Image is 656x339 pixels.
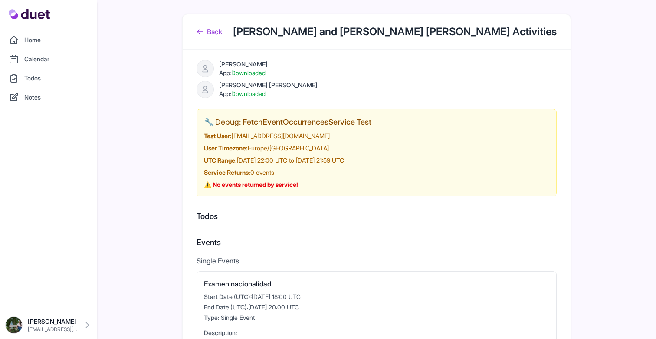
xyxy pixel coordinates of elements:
[5,70,92,87] a: Todos
[5,316,92,334] a: [PERSON_NAME] [EMAIL_ADDRESS][DOMAIN_NAME]
[5,31,92,49] a: Home
[204,144,248,152] strong: User Timezone:
[28,326,78,333] p: [EMAIL_ADDRESS][DOMAIN_NAME]
[204,279,549,289] h3: Examen nacionalidad
[204,314,219,321] span: Type:
[204,132,232,140] strong: Test User:
[204,329,237,336] span: Description:
[204,156,237,164] strong: UTC Range:
[231,69,266,76] span: Downloaded
[5,316,23,334] img: DSC08576_Original.jpeg
[197,256,557,266] h3: Single Events
[231,90,266,97] span: Downloaded
[204,181,298,188] strong: ⚠️ No events returned by service!
[197,210,557,223] h2: Todos
[219,90,318,98] div: App:
[5,50,92,68] a: Calendar
[5,89,92,106] a: Notes
[204,293,252,300] span: Start Date (UTC):
[219,81,318,90] div: [PERSON_NAME] [PERSON_NAME]
[204,156,549,165] div: [DATE] 22:00 UTC to [DATE] 21:59 UTC
[204,303,248,311] span: End Date (UTC):
[219,60,268,69] div: [PERSON_NAME]
[197,236,557,249] h2: Events
[204,132,549,140] div: [EMAIL_ADDRESS][DOMAIN_NAME]
[219,69,268,77] div: App:
[204,169,250,176] strong: Service Returns:
[204,292,549,301] div: [DATE] 18:00 UTC
[197,27,222,37] a: Back
[204,116,549,128] h2: 🔧 Debug: FetchEventOccurrencesService Test
[28,317,78,326] p: [PERSON_NAME]
[204,303,549,312] div: [DATE] 20:00 UTC
[233,25,557,39] h1: [PERSON_NAME] and [PERSON_NAME] [PERSON_NAME] Activities
[221,314,255,321] span: Single Event
[204,144,549,153] div: Europe/[GEOGRAPHIC_DATA]
[204,168,549,177] div: 0 events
